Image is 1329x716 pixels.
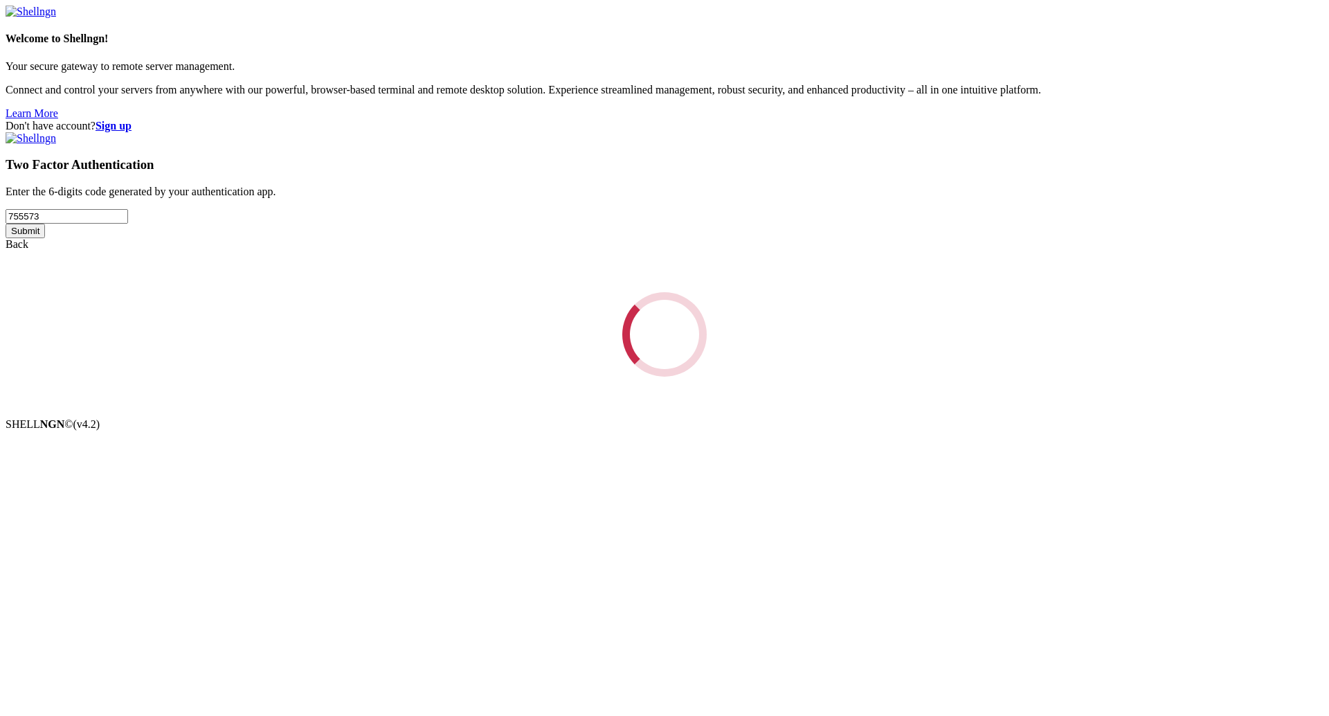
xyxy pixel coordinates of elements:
input: Submit [6,224,45,238]
img: Shellngn [6,6,56,18]
b: NGN [40,418,65,430]
div: Don't have account? [6,120,1323,132]
p: Enter the 6-digits code generated by your authentication app. [6,186,1323,198]
div: Loading... [615,285,714,384]
p: Connect and control your servers from anywhere with our powerful, browser-based terminal and remo... [6,84,1323,96]
h3: Two Factor Authentication [6,157,1323,172]
a: Sign up [96,120,132,132]
span: SHELL © [6,418,100,430]
h4: Welcome to Shellngn! [6,33,1323,45]
a: Learn More [6,107,58,119]
span: 4.2.0 [73,418,100,430]
a: Back [6,238,28,250]
p: Your secure gateway to remote server management. [6,60,1323,73]
img: Shellngn [6,132,56,145]
input: Two factor code [6,209,128,224]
